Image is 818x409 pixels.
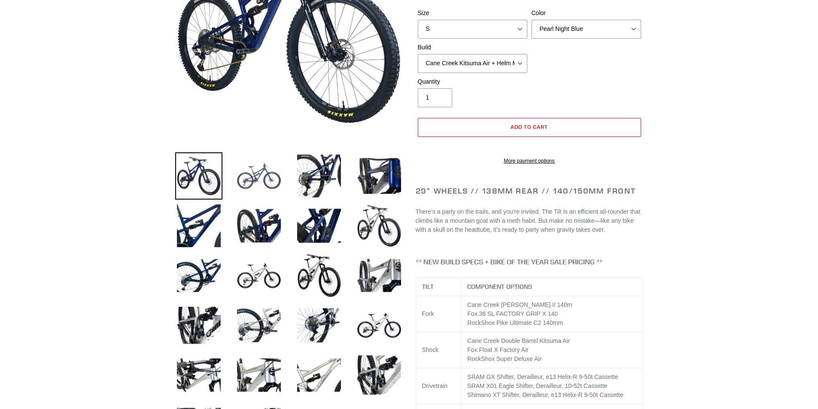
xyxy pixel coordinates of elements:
label: Quantity [418,77,527,86]
img: Load image into Gallery viewer, TILT - Complete Bike [235,252,283,299]
td: Shock [416,332,461,368]
span: Add to cart [511,124,548,130]
td: Cane Creek [PERSON_NAME] II 140m Fox 36 SL FACTORY GRIP X 140 RockShox Pike Ultimate C2 140mm [461,296,643,332]
label: Size [418,9,527,18]
img: Load image into Gallery viewer, TILT - Complete Bike [356,302,403,349]
img: Load image into Gallery viewer, TILT - Complete Bike [356,252,403,299]
td: Cane Creek Double Barrel Kitsuma Air Fox Float X Factory Air RockShox Super Deluxe Air [461,332,643,368]
img: Load image into Gallery viewer, TILT - Complete Bike [235,302,283,349]
td: SRAM GX Shifter, Derailleur, e13 Helix-R 9-50t Cassette SRAM X01 Eagle Shifter, Derailleur, 10-52... [461,368,643,404]
label: Build [418,43,527,52]
td: Fork [416,296,461,332]
h4: ** NEW BUILD SPECS + BIKE OF THE YEAR SALE PRICING ** [416,258,643,266]
img: Load image into Gallery viewer, TILT - Complete Bike [295,152,343,200]
img: Load image into Gallery viewer, TILT - Complete Bike [295,202,343,249]
th: COMPONENT OPTIONS [461,278,643,296]
img: Load image into Gallery viewer, TILT - Complete Bike [175,202,222,249]
img: Load image into Gallery viewer, TILT - Complete Bike [235,351,283,399]
img: Load image into Gallery viewer, TILT - Complete Bike [235,202,283,249]
img: Load image into Gallery viewer, TILT - Complete Bike [235,152,283,200]
th: TILT [416,278,461,296]
h2: 29" Wheels // 138mm Rear // 140/150mm Front [416,186,643,196]
img: Load image into Gallery viewer, TILT - Complete Bike [295,351,343,399]
label: Color [532,9,641,18]
img: Load image into Gallery viewer, TILT - Complete Bike [175,302,222,349]
p: There’s a party on the trails, and you’re invited. The Tilt is an efficient all-rounder that clim... [416,207,643,234]
img: Load image into Gallery viewer, TILT - Complete Bike [356,152,403,200]
img: Load image into Gallery viewer, TILT - Complete Bike [175,152,222,200]
button: Add to cart [418,118,641,137]
img: Load image into Gallery viewer, TILT - Complete Bike [295,302,343,349]
img: Load image into Gallery viewer, TILT - Complete Bike [356,202,403,249]
img: Load image into Gallery viewer, TILT - Complete Bike [295,252,343,299]
img: Load image into Gallery viewer, TILT - Complete Bike [175,351,222,399]
img: Load image into Gallery viewer, TILT - Complete Bike [175,252,222,299]
img: Load image into Gallery viewer, TILT - Complete Bike [356,351,403,399]
a: More payment options [418,157,641,165]
td: Drivetrain [416,368,461,404]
